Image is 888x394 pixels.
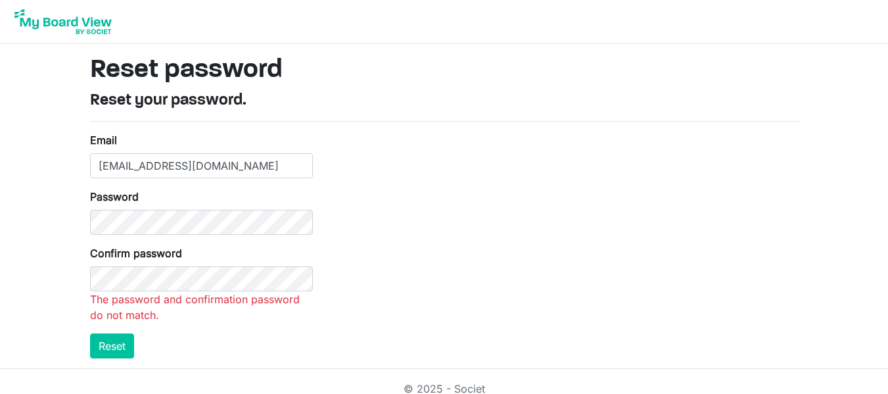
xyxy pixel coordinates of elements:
[90,91,799,111] h4: Reset your password.
[90,189,139,205] label: Password
[90,245,182,261] label: Confirm password
[90,293,300,322] span: The password and confirmation password do not match.
[90,132,117,148] label: Email
[90,55,799,86] h1: Reset password
[90,333,134,358] button: Reset
[11,5,116,38] img: My Board View Logo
